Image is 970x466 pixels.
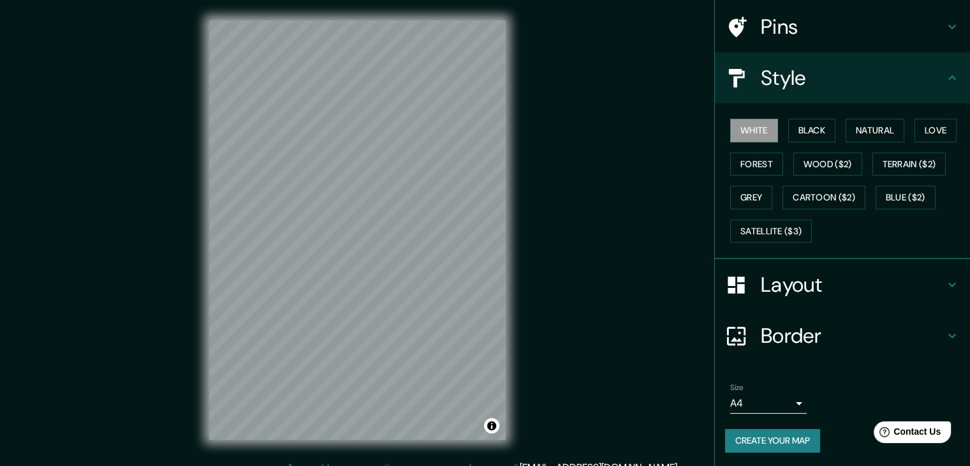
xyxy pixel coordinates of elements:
[730,186,772,209] button: Grey
[715,259,970,310] div: Layout
[715,310,970,361] div: Border
[730,220,812,243] button: Satellite ($3)
[788,119,836,142] button: Black
[915,119,957,142] button: Love
[484,418,499,433] button: Toggle attribution
[761,14,944,40] h4: Pins
[872,153,946,176] button: Terrain ($2)
[761,272,944,297] h4: Layout
[715,1,970,52] div: Pins
[725,429,820,453] button: Create your map
[793,153,862,176] button: Wood ($2)
[715,52,970,103] div: Style
[783,186,865,209] button: Cartoon ($2)
[730,382,744,393] label: Size
[856,416,956,452] iframe: Help widget launcher
[209,20,506,440] canvas: Map
[761,323,944,349] h4: Border
[846,119,904,142] button: Natural
[761,65,944,91] h4: Style
[730,119,778,142] button: White
[730,393,807,414] div: A4
[876,186,936,209] button: Blue ($2)
[730,153,783,176] button: Forest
